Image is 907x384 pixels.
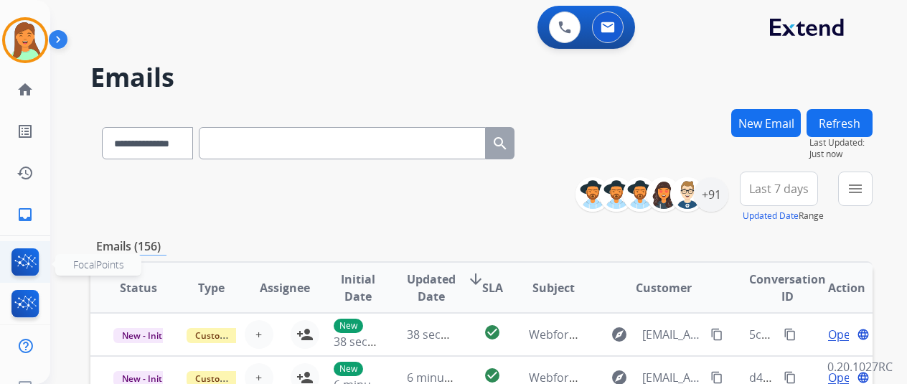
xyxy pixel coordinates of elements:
[198,279,225,296] span: Type
[799,263,873,313] th: Action
[828,326,857,343] span: Open
[749,186,809,192] span: Last 7 days
[17,164,34,182] mat-icon: history
[334,362,363,376] p: New
[492,135,509,152] mat-icon: search
[260,279,310,296] span: Assignee
[334,334,418,350] span: 38 seconds ago
[529,327,854,342] span: Webform from [EMAIL_ADDRESS][DOMAIN_NAME] on [DATE]
[847,180,864,197] mat-icon: menu
[484,324,501,341] mat-icon: check_circle
[743,210,799,222] button: Updated Date
[857,371,870,384] mat-icon: language
[532,279,575,296] span: Subject
[809,137,873,149] span: Last Updated:
[407,327,491,342] span: 38 seconds ago
[636,279,692,296] span: Customer
[113,328,180,343] span: New - Initial
[482,279,503,296] span: SLA
[710,328,723,341] mat-icon: content_copy
[334,319,363,333] p: New
[296,326,314,343] mat-icon: person_add
[857,328,870,341] mat-icon: language
[90,238,166,256] p: Emails (156)
[710,371,723,384] mat-icon: content_copy
[784,328,796,341] mat-icon: content_copy
[731,109,801,137] button: New Email
[187,328,280,343] span: Customer Support
[694,177,728,212] div: +91
[17,81,34,98] mat-icon: home
[484,367,501,384] mat-icon: check_circle
[255,326,262,343] span: +
[827,358,893,375] p: 0.20.1027RC
[740,172,818,206] button: Last 7 days
[17,206,34,223] mat-icon: inbox
[245,320,273,349] button: +
[5,20,45,60] img: avatar
[809,149,873,160] span: Just now
[807,109,873,137] button: Refresh
[743,210,824,222] span: Range
[611,326,628,343] mat-icon: explore
[334,271,383,305] span: Initial Date
[467,271,484,288] mat-icon: arrow_downward
[407,271,456,305] span: Updated Date
[749,271,826,305] span: Conversation ID
[73,258,124,271] span: FocalPoints
[784,371,796,384] mat-icon: content_copy
[90,63,873,92] h2: Emails
[120,279,157,296] span: Status
[17,123,34,140] mat-icon: list_alt
[642,326,702,343] span: [EMAIL_ADDRESS][DOMAIN_NAME]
